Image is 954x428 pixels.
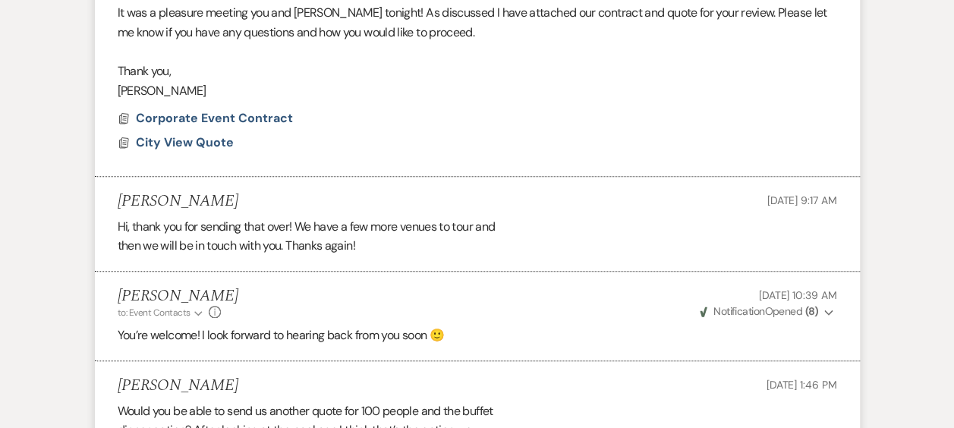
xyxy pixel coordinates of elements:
[118,306,205,319] button: to: Event Contacts
[700,304,818,318] span: Opened
[713,304,764,318] span: Notification
[759,288,837,302] span: [DATE] 10:39 AM
[118,307,190,319] span: to: Event Contacts
[118,61,837,81] p: Thank you,
[118,217,837,256] div: Hi, thank you for sending that over! We have a few more venues to tour and then we will be in tou...
[118,81,837,101] p: [PERSON_NAME]
[136,134,238,152] button: City View Quote
[118,287,238,306] h5: [PERSON_NAME]
[136,134,234,150] span: City View Quote
[118,3,837,42] p: It was a pleasure meeting you and [PERSON_NAME] tonight! As discussed I have attached our contrac...
[118,192,238,211] h5: [PERSON_NAME]
[766,378,836,392] span: [DATE] 1:46 PM
[136,109,297,127] button: Corporate Event Contract
[697,304,837,319] button: NotificationOpened (8)
[118,326,837,345] p: You’re welcome! I look forward to hearing back from you soon 🙂
[767,194,836,207] span: [DATE] 9:17 AM
[136,110,293,126] span: Corporate Event Contract
[118,376,238,395] h5: [PERSON_NAME]
[804,304,817,318] strong: ( 8 )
